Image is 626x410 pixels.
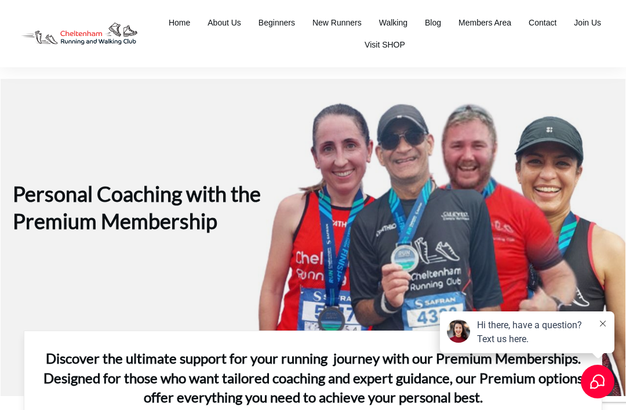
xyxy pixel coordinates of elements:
a: About Us [208,14,241,31]
a: New Runners [312,14,362,31]
a: Beginners [259,14,295,31]
a: Home [169,14,190,31]
a: Walking [379,14,407,31]
a: Join Us [574,14,601,31]
h1: Personal Coaching with the Premium Membership [13,91,264,249]
a: Visit SHOP [365,37,405,53]
a: Blog [425,14,441,31]
a: Members Area [458,14,511,31]
img: Decathlon [12,14,147,53]
h3: Discover the ultimate support for your running journey with our Premium Memberships. Designed for... [42,349,584,407]
a: Contact [529,14,556,31]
